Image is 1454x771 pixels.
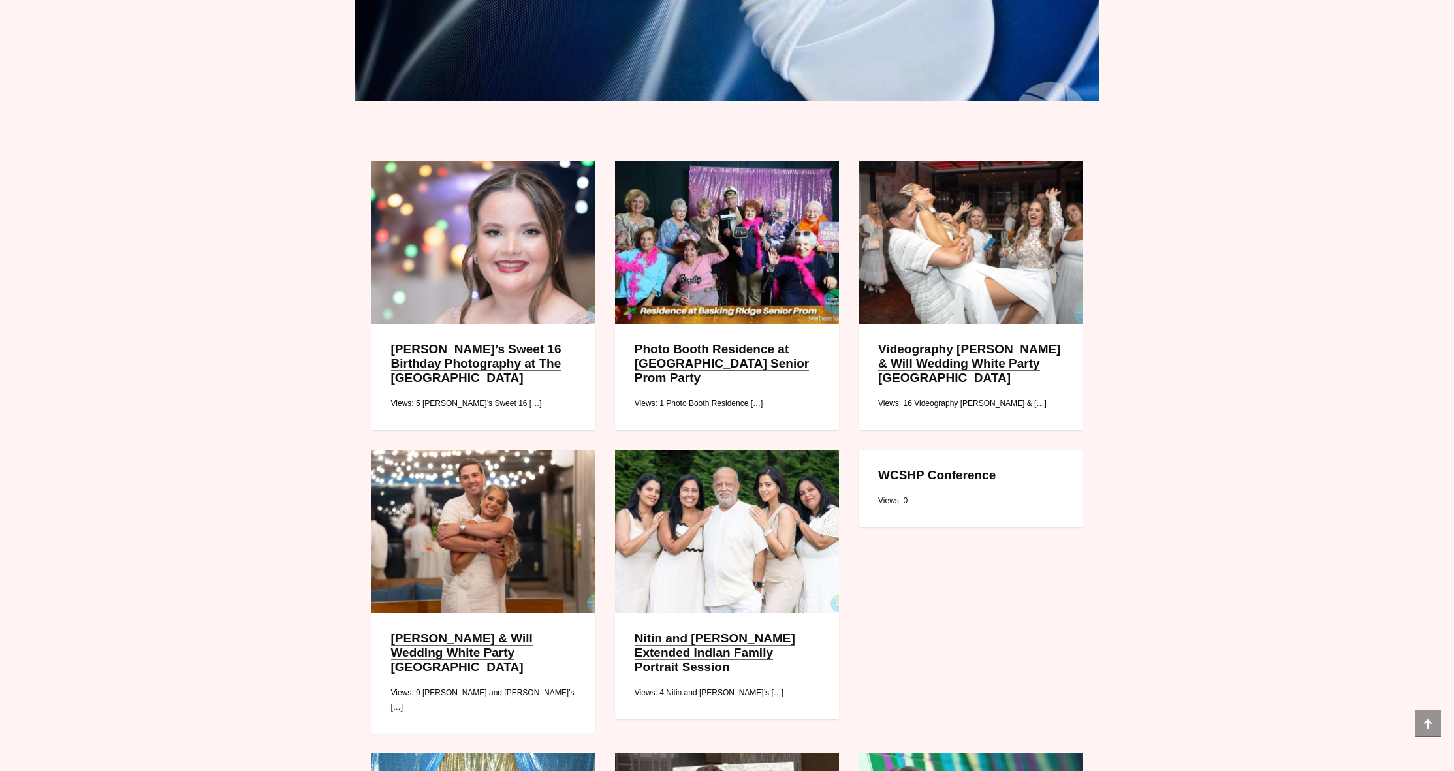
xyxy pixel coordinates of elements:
[635,631,795,674] a: Nitin and [PERSON_NAME] Extended Indian Family Portrait Session
[391,342,561,385] a: [PERSON_NAME]’s Sweet 16 Birthday Photography at The [GEOGRAPHIC_DATA]
[391,631,533,674] a: [PERSON_NAME] & Will Wedding White Party [GEOGRAPHIC_DATA]
[878,396,1063,411] div: Views: 16 Videography [PERSON_NAME] & […]
[878,494,1063,508] div: Views: 0
[878,468,996,482] a: WCSHP Conference
[635,396,819,411] div: Views: 1 Photo Booth Residence […]
[391,396,576,411] div: Views: 5 [PERSON_NAME]’s Sweet 16 […]
[391,685,576,714] div: Views: 9 [PERSON_NAME] and [PERSON_NAME]’s […]
[635,685,819,700] div: Views: 4 Nitin and [PERSON_NAME]’s […]
[635,342,809,385] a: Photo Booth Residence at [GEOGRAPHIC_DATA] Senior Prom Party
[878,342,1060,385] a: Videography [PERSON_NAME] & Will Wedding White Party [GEOGRAPHIC_DATA]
